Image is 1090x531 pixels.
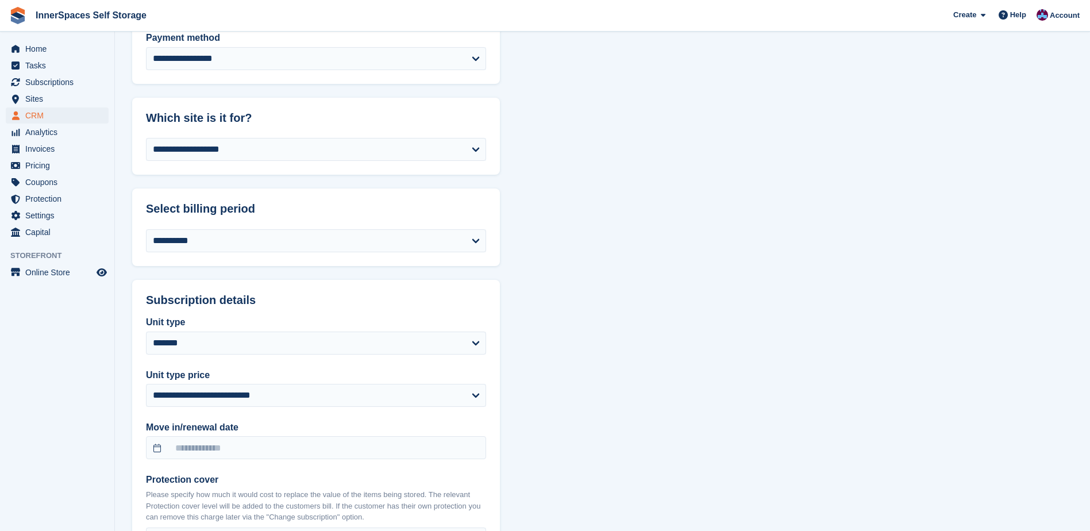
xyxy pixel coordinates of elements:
a: menu [6,191,109,207]
span: CRM [25,107,94,124]
a: menu [6,207,109,224]
span: Pricing [25,157,94,174]
a: menu [6,57,109,74]
a: menu [6,107,109,124]
span: Settings [25,207,94,224]
label: Unit type price [146,368,486,382]
label: Unit type [146,315,486,329]
a: menu [6,157,109,174]
label: Protection cover [146,473,486,487]
span: Protection [25,191,94,207]
a: menu [6,124,109,140]
a: menu [6,74,109,90]
span: Account [1050,10,1080,21]
span: Subscriptions [25,74,94,90]
img: Paul Allo [1037,9,1048,21]
span: Online Store [25,264,94,280]
span: Sites [25,91,94,107]
h2: Which site is it for? [146,111,486,125]
span: Home [25,41,94,57]
a: Preview store [95,265,109,279]
a: InnerSpaces Self Storage [31,6,151,25]
a: menu [6,174,109,190]
span: Coupons [25,174,94,190]
a: menu [6,224,109,240]
p: Please specify how much it would cost to replace the value of the items being stored. The relevan... [146,489,486,523]
span: Tasks [25,57,94,74]
a: menu [6,91,109,107]
a: menu [6,141,109,157]
a: menu [6,41,109,57]
label: Payment method [146,31,486,45]
h2: Subscription details [146,294,486,307]
img: stora-icon-8386f47178a22dfd0bd8f6a31ec36ba5ce8667c1dd55bd0f319d3a0aa187defe.svg [9,7,26,24]
span: Create [953,9,976,21]
span: Help [1010,9,1026,21]
label: Move in/renewal date [146,421,486,434]
span: Analytics [25,124,94,140]
span: Invoices [25,141,94,157]
a: menu [6,264,109,280]
span: Capital [25,224,94,240]
span: Storefront [10,250,114,261]
h2: Select billing period [146,202,486,216]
